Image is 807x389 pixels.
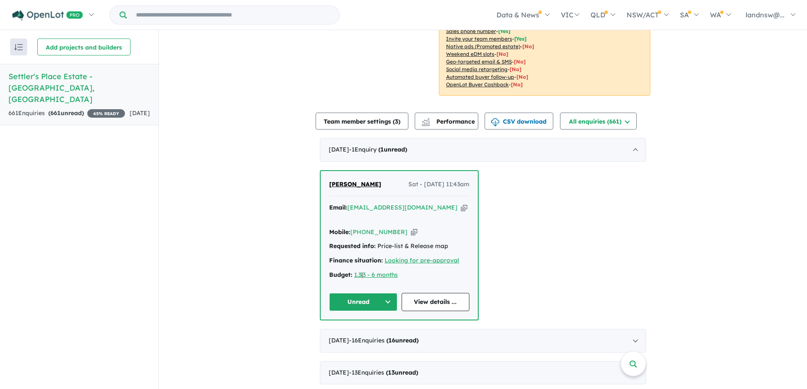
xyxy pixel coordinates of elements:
u: Native ads (Promoted estate) [446,43,520,50]
img: download icon [491,118,499,127]
a: View details ... [402,293,470,311]
span: [No] [522,43,534,50]
span: [No] [516,74,528,80]
strong: ( unread) [386,369,418,376]
strong: Mobile: [329,228,350,236]
strong: Email: [329,204,347,211]
img: bar-chart.svg [422,121,430,126]
span: Performance [423,118,475,125]
u: Automated buyer follow-up [446,74,514,80]
strong: ( unread) [386,337,419,344]
span: [No] [514,58,526,65]
button: Copy [411,228,417,237]
button: Copy [461,203,467,212]
span: [PERSON_NAME] [329,180,381,188]
button: Performance [415,113,478,130]
div: 661 Enquir ies [8,108,125,119]
u: Geo-targeted email & SMS [446,58,512,65]
span: Sat - [DATE] 11:43am [408,179,469,190]
u: Invite your team members [446,36,512,42]
a: Looking for pre-approval [385,257,459,264]
h5: Settler's Place Estate - [GEOGRAPHIC_DATA] , [GEOGRAPHIC_DATA] [8,71,150,105]
a: [PHONE_NUMBER] [350,228,408,236]
button: Add projects and builders [37,39,130,55]
span: [No] [511,81,523,88]
span: - 13 Enquir ies [349,369,418,376]
span: - 1 Enquir y [349,146,407,153]
img: Openlot PRO Logo White [12,10,83,21]
span: landnsw@... [746,11,785,19]
u: Sales phone number [446,28,496,34]
strong: Requested info: [329,242,376,250]
u: Social media retargeting [446,66,507,72]
strong: Finance situation: [329,257,383,264]
div: [DATE] [320,361,646,385]
input: Try estate name, suburb, builder or developer [128,6,338,24]
div: Price-list & Release map [329,241,469,251]
span: - 16 Enquir ies [349,337,419,344]
span: 3 [395,118,398,125]
strong: ( unread) [378,146,407,153]
u: OpenLot Buyer Cashback [446,81,509,88]
a: [PERSON_NAME] [329,179,381,190]
span: 13 [388,369,395,376]
span: [ Yes ] [514,36,527,42]
span: [No] [496,51,508,57]
span: 1 [380,146,384,153]
u: Weekend eDM slots [446,51,494,57]
div: | [329,270,469,280]
a: 3 - 6 months [363,271,398,279]
img: line-chart.svg [422,118,430,123]
span: [ Yes ] [498,28,510,34]
button: Unread [329,293,397,311]
span: [DATE] [130,109,150,117]
strong: Budget: [329,271,352,279]
a: 1.3 [354,271,361,279]
div: [DATE] [320,329,646,353]
img: sort.svg [14,44,23,50]
span: 45 % READY [87,109,125,118]
span: 16 [388,337,395,344]
button: All enquiries (661) [560,113,637,130]
button: CSV download [485,113,553,130]
a: [EMAIL_ADDRESS][DOMAIN_NAME] [347,204,458,211]
button: Team member settings (3) [316,113,408,130]
div: [DATE] [320,138,646,162]
strong: ( unread) [48,109,84,117]
span: 661 [50,109,61,117]
span: [No] [510,66,521,72]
